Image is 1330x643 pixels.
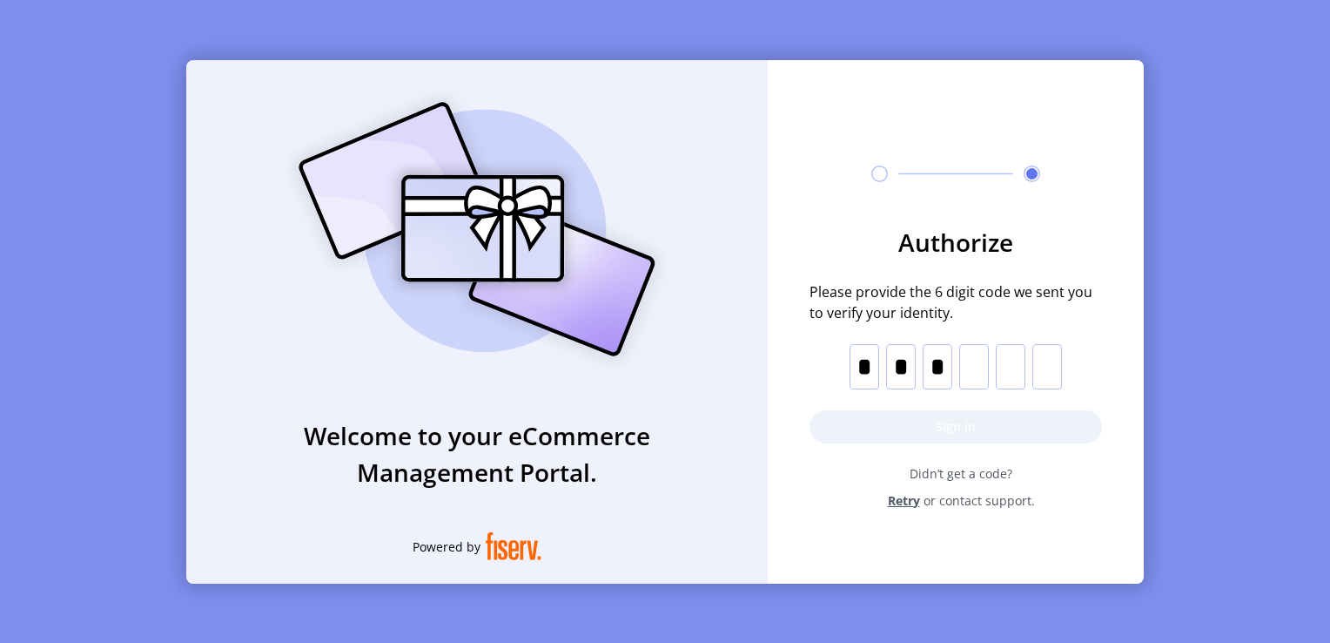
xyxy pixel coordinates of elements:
span: Powered by [413,538,480,556]
span: Please provide the 6 digit code we sent you to verify your identity. [809,281,1102,323]
span: or contact support. [924,491,1035,510]
span: Didn’t get a code? [820,464,1102,483]
img: card_Illustration.svg [272,83,682,376]
span: Retry [888,491,920,510]
h3: Authorize [809,224,1102,261]
h3: Welcome to your eCommerce Management Portal. [186,417,768,491]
